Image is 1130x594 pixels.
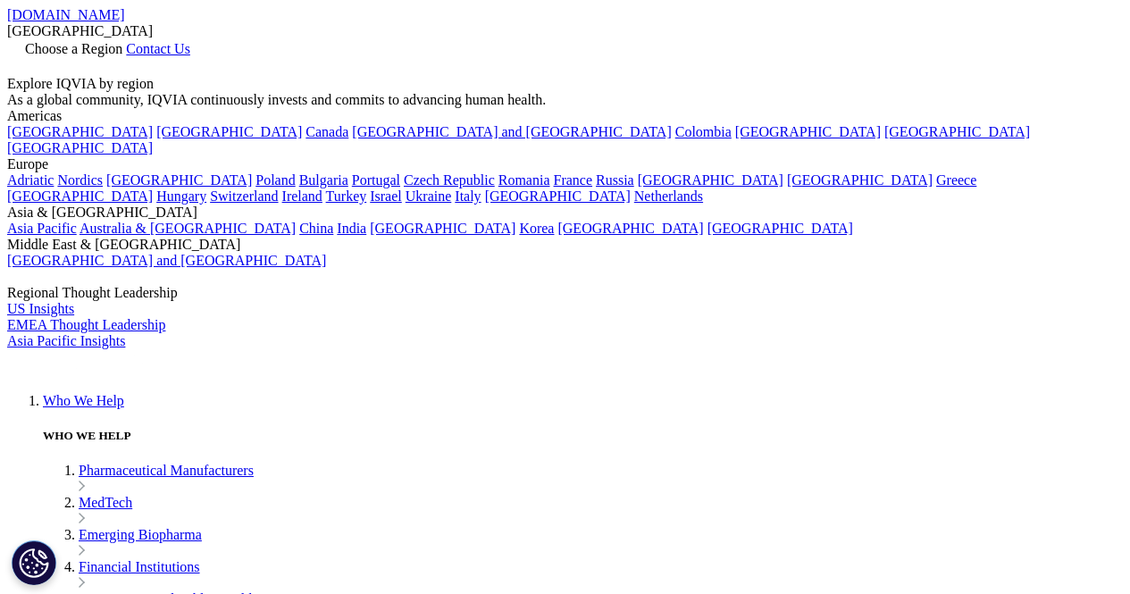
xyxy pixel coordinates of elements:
a: Turkey [326,188,367,204]
a: [GEOGRAPHIC_DATA] [156,124,302,139]
a: Canada [306,124,348,139]
a: France [554,172,593,188]
a: [GEOGRAPHIC_DATA] [735,124,881,139]
a: Nordics [57,172,103,188]
span: Choose a Region [25,41,122,56]
a: Financial Institutions [79,559,200,574]
a: Pharmaceutical Manufacturers [79,463,254,478]
a: [DOMAIN_NAME] [7,7,125,22]
a: [GEOGRAPHIC_DATA] [707,221,853,236]
a: [GEOGRAPHIC_DATA] [884,124,1030,139]
a: Switzerland [210,188,278,204]
a: [GEOGRAPHIC_DATA] and [GEOGRAPHIC_DATA] [7,253,326,268]
a: MedTech [79,495,132,510]
a: Greece [936,172,976,188]
a: [GEOGRAPHIC_DATA] [485,188,631,204]
a: [GEOGRAPHIC_DATA] [370,221,515,236]
a: Who We Help [43,393,124,408]
a: [GEOGRAPHIC_DATA] [106,172,252,188]
a: Ireland [282,188,322,204]
a: Netherlands [634,188,703,204]
div: Asia & [GEOGRAPHIC_DATA] [7,205,1123,221]
a: Israel [370,188,402,204]
a: [GEOGRAPHIC_DATA] [638,172,783,188]
a: Korea [519,221,554,236]
a: Romania [498,172,550,188]
a: Colombia [675,124,732,139]
a: Italy [455,188,481,204]
a: [GEOGRAPHIC_DATA] and [GEOGRAPHIC_DATA] [352,124,671,139]
div: Explore IQVIA by region [7,76,1123,92]
a: China [299,221,333,236]
a: Portugal [352,172,400,188]
a: Emerging Biopharma [79,527,202,542]
a: Poland [255,172,295,188]
a: EMEA Thought Leadership [7,317,165,332]
a: [GEOGRAPHIC_DATA] [7,188,153,204]
a: Contact Us [126,41,190,56]
a: [GEOGRAPHIC_DATA] [7,140,153,155]
img: IQVIA Healthcare Information Technology and Pharma Clinical Research Company [7,349,150,375]
a: [GEOGRAPHIC_DATA] [557,221,703,236]
div: Regional Thought Leadership [7,285,1123,301]
div: As a global community, IQVIA continuously invests and commits to advancing human health. [7,92,1123,108]
h5: WHO WE HELP [43,429,1123,443]
a: Ukraine [406,188,452,204]
a: India [337,221,366,236]
div: Americas [7,108,1123,124]
div: [GEOGRAPHIC_DATA] [7,23,1123,39]
a: [GEOGRAPHIC_DATA] [787,172,933,188]
div: Europe [7,156,1123,172]
a: Australia & [GEOGRAPHIC_DATA] [80,221,296,236]
a: US Insights [7,301,74,316]
a: [GEOGRAPHIC_DATA] [7,124,153,139]
a: Russia [596,172,634,188]
a: Adriatic [7,172,54,188]
a: Czech Republic [404,172,495,188]
a: Asia Pacific [7,221,77,236]
a: Asia Pacific Insights [7,333,125,348]
div: Middle East & [GEOGRAPHIC_DATA] [7,237,1123,253]
button: Cookies Settings [12,540,56,585]
a: Bulgaria [299,172,348,188]
a: Hungary [156,188,206,204]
